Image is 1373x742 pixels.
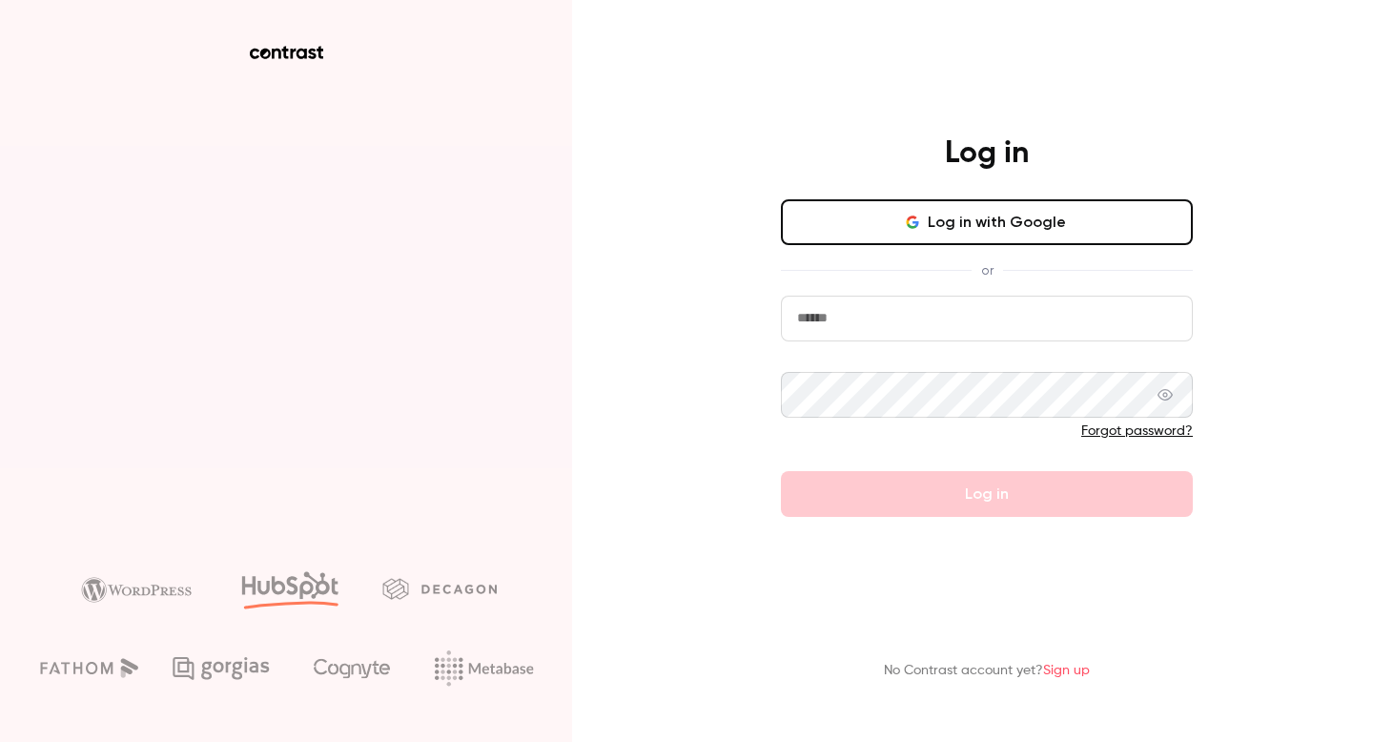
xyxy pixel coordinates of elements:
[382,578,497,599] img: decagon
[945,134,1029,173] h4: Log in
[781,199,1193,245] button: Log in with Google
[1043,664,1090,677] a: Sign up
[972,260,1003,280] span: or
[1081,424,1193,438] a: Forgot password?
[884,661,1090,681] p: No Contrast account yet?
